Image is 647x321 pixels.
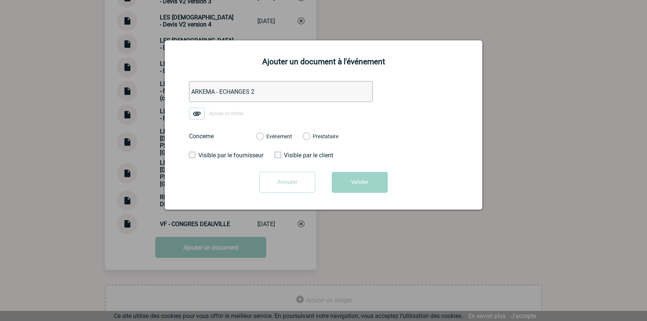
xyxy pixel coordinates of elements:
[256,133,263,140] label: Evénement
[303,133,310,140] label: Prestataire
[189,81,373,102] input: Désignation
[209,111,244,116] span: Ajouter un fichier
[259,172,315,193] input: Annuler
[174,57,473,66] h2: Ajouter un document à l'événement
[332,172,388,193] button: Valider
[189,133,249,140] label: Concerne
[275,152,344,159] label: Visible par le client
[189,152,258,159] label: Visible par le fournisseur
